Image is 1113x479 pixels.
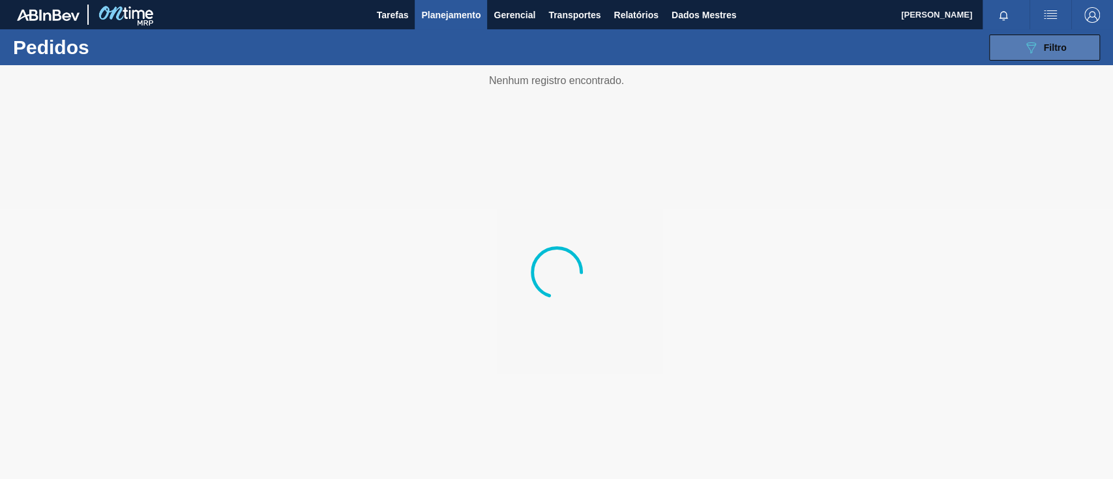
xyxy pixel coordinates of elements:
font: Filtro [1044,42,1067,53]
button: Notificações [983,6,1024,24]
button: Filtro [989,35,1100,61]
font: Tarefas [377,10,409,20]
font: Pedidos [13,36,89,58]
font: [PERSON_NAME] [901,10,972,20]
img: TNhmsLtSVTkK8tSr43FrP2fwEKptu5GPRR3wAAAABJRU5ErkJggg== [17,9,80,21]
font: Transportes [548,10,601,20]
font: Relatórios [614,10,658,20]
font: Planejamento [421,10,481,20]
font: Gerencial [494,10,535,20]
img: ações do usuário [1043,7,1058,23]
img: Sair [1084,7,1100,23]
font: Dados Mestres [672,10,737,20]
